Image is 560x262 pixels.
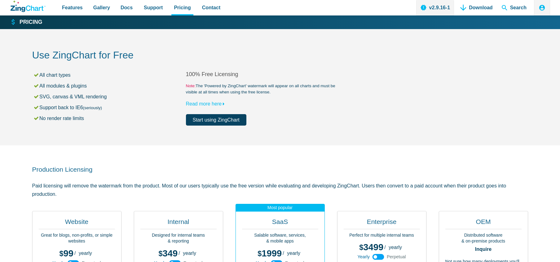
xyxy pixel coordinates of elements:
h2: Use ZingChart for Free [32,49,528,63]
h2: Website [39,217,115,229]
p: Designed for internal teams & reporting [140,232,217,244]
small: (seriously) [83,105,102,110]
span: 349 [158,248,178,258]
a: Pricing [11,19,42,26]
p: Paid licensing will remove the watermark from the product. Most of our users typically use the fr... [32,182,528,198]
span: yearly [183,251,196,256]
span: Contact [202,3,221,12]
strong: Pricing [20,19,42,25]
h2: Internal [140,217,217,229]
li: All chart types [33,71,186,79]
span: Docs [121,3,133,12]
span: Features [62,3,83,12]
li: SVG, canvas & VML rendering [33,92,186,101]
a: ZingChart Logo. Click to return to the homepage [11,1,46,12]
h2: Enterprise [344,217,420,229]
li: No render rate limits [33,114,186,122]
h2: 100% Free Licensing [186,71,340,78]
li: All modules & plugins [33,82,186,90]
span: / [283,251,284,256]
span: Yearly [357,255,369,259]
span: / [74,251,76,256]
span: Perpetual [387,255,406,259]
a: Start using ZingChart [186,114,246,126]
p: Perfect for multiple internal teams [344,232,420,238]
span: yearly [287,251,300,256]
small: The 'Powered by ZingChart' watermark will appear on all charts and must be visible at all times w... [186,83,340,95]
span: 3499 [359,242,383,252]
span: / [384,245,386,250]
li: Support back to IE6 [33,103,186,112]
p: Great for blogs, non-profits, or simple websites [39,232,115,244]
p: Salable software, services, & mobile apps [242,232,318,244]
span: Note: [186,84,196,88]
strong: Inquire [445,247,522,252]
span: 1999 [258,248,282,258]
h2: OEM [445,217,522,229]
span: yearly [79,251,92,256]
h2: SaaS [242,217,318,229]
span: Gallery [93,3,110,12]
h2: Production Licensing [32,165,528,174]
span: yearly [389,245,402,250]
p: Distributed software & on-premise products [445,232,522,244]
span: Pricing [174,3,191,12]
span: Support [144,3,163,12]
span: / [179,251,180,256]
span: 99 [60,248,73,258]
a: Read more here [186,101,227,106]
